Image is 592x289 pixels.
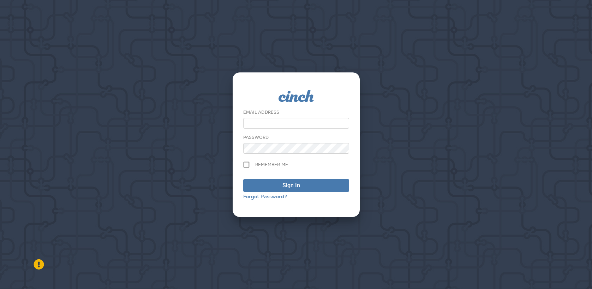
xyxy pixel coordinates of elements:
label: Email Address [243,110,280,115]
a: Forgot Password? [243,193,287,200]
label: Password [243,135,269,140]
span: Remember me [255,162,288,167]
button: Sign In [243,179,349,192]
div: Sign In [282,181,300,190]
